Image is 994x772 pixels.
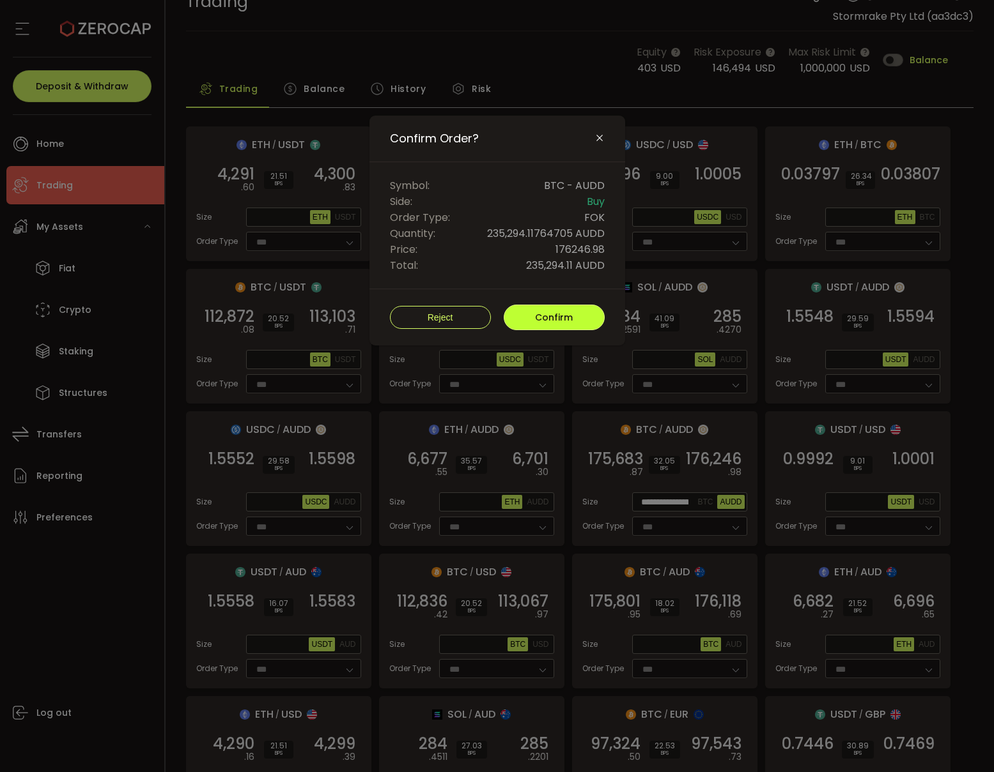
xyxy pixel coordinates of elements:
span: Price: [390,241,417,257]
iframe: Chat Widget [842,634,994,772]
span: Order Type: [390,209,450,225]
span: Total: [390,257,418,273]
button: Reject [390,306,491,329]
span: 176246.98 [555,241,605,257]
span: Side: [390,193,412,209]
span: BTC - AUDD [544,178,605,193]
span: Confirm Order? [390,131,479,146]
button: Close [594,133,605,144]
span: Buy [587,193,605,209]
span: FOK [584,209,605,225]
span: Quantity: [390,225,435,241]
span: 235,294.11 AUDD [526,257,605,273]
span: Confirm [535,311,573,324]
button: Confirm [504,305,605,330]
span: 235,294.11764705 AUDD [487,225,605,241]
span: Reject [428,312,453,322]
span: Symbol: [390,178,430,193]
div: Confirm Order? [369,116,625,345]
